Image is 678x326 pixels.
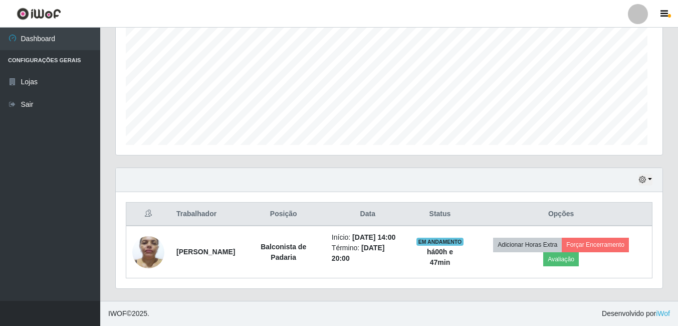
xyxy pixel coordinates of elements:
li: Início: [332,232,404,243]
strong: [PERSON_NAME] [176,248,235,256]
th: Trabalhador [170,203,241,226]
button: Adicionar Horas Extra [493,238,562,252]
th: Data [326,203,410,226]
img: 1707253848276.jpeg [132,231,164,273]
button: Forçar Encerramento [562,238,629,252]
span: © 2025 . [108,308,149,319]
strong: há 00 h e 47 min [427,248,453,266]
img: CoreUI Logo [17,8,61,20]
span: Desenvolvido por [602,308,670,319]
span: EM ANDAMENTO [416,238,464,246]
th: Status [410,203,470,226]
strong: Balconista de Padaria [261,243,306,261]
th: Opções [470,203,652,226]
button: Avaliação [543,252,579,266]
time: [DATE] 14:00 [352,233,395,241]
th: Posição [241,203,325,226]
li: Término: [332,243,404,264]
a: iWof [656,309,670,317]
span: IWOF [108,309,127,317]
